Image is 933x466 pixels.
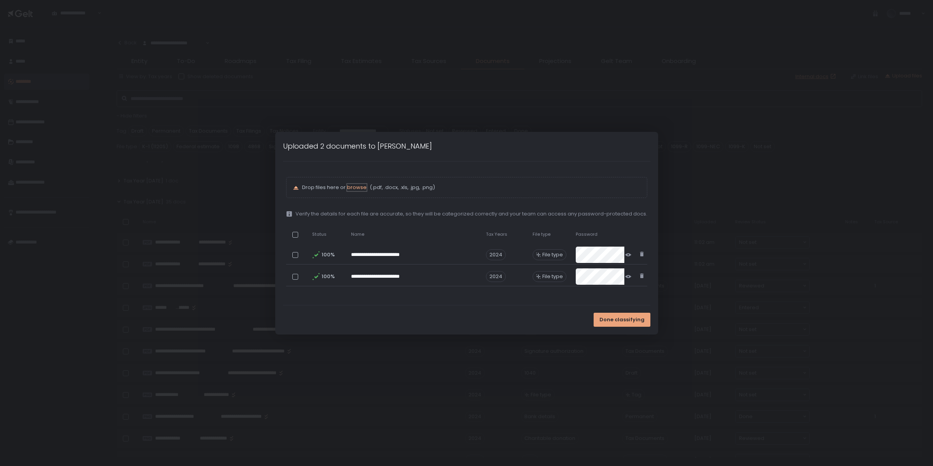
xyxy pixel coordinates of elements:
[351,231,364,237] span: Name
[368,184,435,191] span: (.pdf, .docx, .xls, .jpg, .png)
[486,271,506,282] span: 2024
[312,231,327,237] span: Status
[542,273,563,280] span: File type
[486,249,506,260] span: 2024
[347,184,367,191] button: browse
[302,184,641,191] p: Drop files here or
[599,316,645,323] span: Done classifying
[321,273,334,280] span: 100%
[533,231,550,237] span: File type
[295,210,647,217] span: Verify the details for each file are accurate, so they will be categorized correctly and your tea...
[542,251,563,258] span: File type
[321,251,334,258] span: 100%
[283,141,432,151] h1: Uploaded 2 documents to [PERSON_NAME]
[594,313,650,327] button: Done classifying
[486,231,507,237] span: Tax Years
[576,231,598,237] span: Password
